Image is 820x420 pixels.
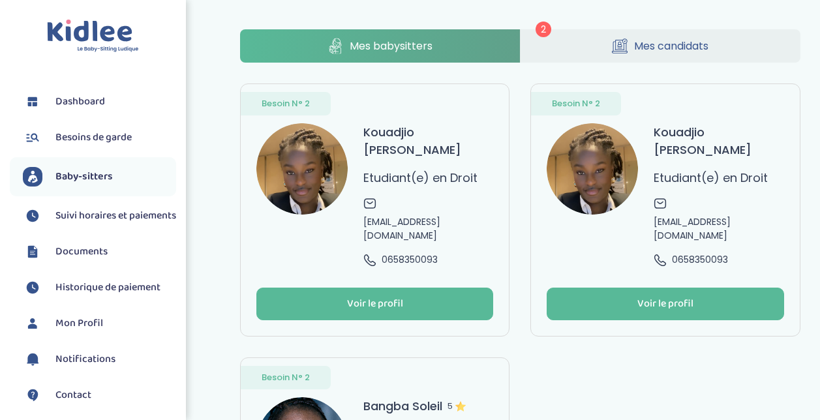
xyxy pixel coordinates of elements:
[23,242,42,262] img: documents.svg
[23,278,42,297] img: suivihoraire.svg
[23,278,176,297] a: Historique de paiement
[23,128,176,147] a: Besoins de garde
[55,387,91,403] span: Contact
[55,316,103,331] span: Mon Profil
[23,128,42,147] img: besoin.svg
[363,123,494,158] h3: Kouadjio [PERSON_NAME]
[448,397,466,415] span: 5
[55,352,115,367] span: Notifications
[23,206,176,226] a: Suivi horaires et paiements
[637,297,693,312] div: Voir le profil
[55,130,132,145] span: Besoins de garde
[363,169,478,187] p: Etudiant(e) en Droit
[23,206,42,226] img: suivihoraire.svg
[23,385,42,405] img: contact.svg
[382,253,438,267] span: 0658350093
[240,29,520,63] a: Mes babysitters
[672,253,728,267] span: 0658350093
[530,83,800,337] a: Besoin N° 2 avatar Kouadjio [PERSON_NAME] Etudiant(e) en Droit [EMAIL_ADDRESS][DOMAIN_NAME] 06583...
[363,215,494,243] span: [EMAIL_ADDRESS][DOMAIN_NAME]
[536,22,551,37] span: 2
[55,94,105,110] span: Dashboard
[547,123,638,215] img: avatar
[547,288,784,320] button: Voir le profil
[347,297,403,312] div: Voir le profil
[23,314,176,333] a: Mon Profil
[23,92,42,112] img: dashboard.svg
[55,280,160,295] span: Historique de paiement
[262,97,310,110] span: Besoin N° 2
[55,169,113,185] span: Baby-sitters
[521,29,800,63] a: Mes candidats
[23,385,176,405] a: Contact
[654,215,784,243] span: [EMAIL_ADDRESS][DOMAIN_NAME]
[23,350,42,369] img: notification.svg
[654,169,768,187] p: Etudiant(e) en Droit
[654,123,784,158] h3: Kouadjio [PERSON_NAME]
[256,288,494,320] button: Voir le profil
[47,20,139,53] img: logo.svg
[634,38,708,54] span: Mes candidats
[23,92,176,112] a: Dashboard
[262,371,310,384] span: Besoin N° 2
[23,242,176,262] a: Documents
[552,97,600,110] span: Besoin N° 2
[55,208,176,224] span: Suivi horaires et paiements
[350,38,433,54] span: Mes babysitters
[23,167,176,187] a: Baby-sitters
[55,244,108,260] span: Documents
[23,314,42,333] img: profil.svg
[363,397,466,415] h3: Bangba Soleil
[240,83,510,337] a: Besoin N° 2 avatar Kouadjio [PERSON_NAME] Etudiant(e) en Droit [EMAIL_ADDRESS][DOMAIN_NAME] 06583...
[23,167,42,187] img: babysitters.svg
[256,123,348,215] img: avatar
[23,350,176,369] a: Notifications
